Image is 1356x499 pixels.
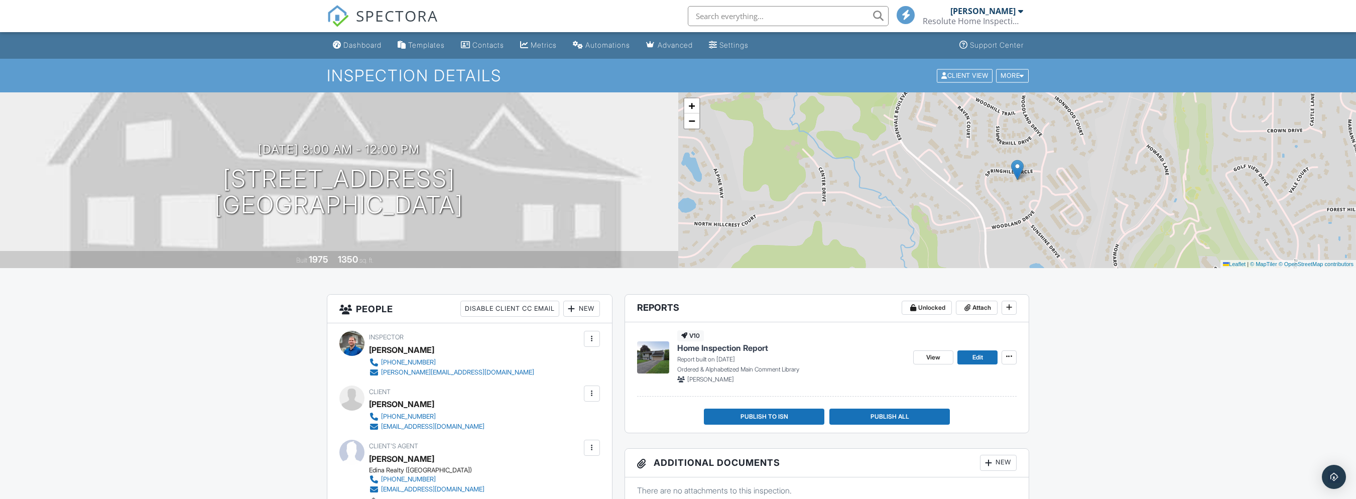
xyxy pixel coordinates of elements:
[684,113,699,129] a: Zoom out
[327,295,612,323] h3: People
[381,413,436,421] div: [PHONE_NUMBER]
[369,466,492,474] div: Edina Realty ([GEOGRAPHIC_DATA])
[937,69,993,82] div: Client View
[1011,160,1024,180] img: Marker
[563,301,600,317] div: New
[359,257,374,264] span: sq. ft.
[684,98,699,113] a: Zoom in
[688,114,695,127] span: −
[369,333,404,341] span: Inspector
[637,485,1017,496] p: There are no attachments to this inspection.
[369,388,391,396] span: Client
[1223,261,1246,267] a: Leaflet
[516,36,561,55] a: Metrics
[296,257,307,264] span: Built
[955,36,1028,55] a: Support Center
[258,143,420,156] h3: [DATE] 8:00 am - 12:00 pm
[457,36,508,55] a: Contacts
[369,474,484,484] a: [PHONE_NUMBER]
[343,41,382,49] div: Dashboard
[309,254,328,265] div: 1975
[356,5,438,26] span: SPECTORA
[381,475,436,483] div: [PHONE_NUMBER]
[369,397,434,412] div: [PERSON_NAME]
[338,254,358,265] div: 1350
[381,485,484,493] div: [EMAIL_ADDRESS][DOMAIN_NAME]
[1247,261,1249,267] span: |
[719,41,749,49] div: Settings
[381,368,534,377] div: [PERSON_NAME][EMAIL_ADDRESS][DOMAIN_NAME]
[394,36,449,55] a: Templates
[950,6,1016,16] div: [PERSON_NAME]
[369,484,484,494] a: [EMAIL_ADDRESS][DOMAIN_NAME]
[369,451,434,466] a: [PERSON_NAME]
[996,69,1029,82] div: More
[1322,465,1346,489] div: Open Intercom Messenger
[531,41,557,49] div: Metrics
[569,36,634,55] a: Automations (Basic)
[585,41,630,49] div: Automations
[658,41,693,49] div: Advanced
[369,422,484,432] a: [EMAIL_ADDRESS][DOMAIN_NAME]
[369,442,418,450] span: Client's Agent
[1279,261,1353,267] a: © OpenStreetMap contributors
[970,41,1024,49] div: Support Center
[369,342,434,357] div: [PERSON_NAME]
[369,367,534,378] a: [PERSON_NAME][EMAIL_ADDRESS][DOMAIN_NAME]
[688,6,889,26] input: Search everything...
[472,41,504,49] div: Contacts
[1250,261,1277,267] a: © MapTiler
[369,412,484,422] a: [PHONE_NUMBER]
[642,36,697,55] a: Advanced
[329,36,386,55] a: Dashboard
[625,449,1029,477] h3: Additional Documents
[688,99,695,112] span: +
[705,36,753,55] a: Settings
[408,41,445,49] div: Templates
[381,358,436,366] div: [PHONE_NUMBER]
[327,67,1030,84] h1: Inspection Details
[381,423,484,431] div: [EMAIL_ADDRESS][DOMAIN_NAME]
[460,301,559,317] div: Disable Client CC Email
[980,455,1017,471] div: New
[923,16,1023,26] div: Resolute Home Inspections MN, LLC
[327,5,349,27] img: The Best Home Inspection Software - Spectora
[327,14,438,35] a: SPECTORA
[214,166,463,219] h1: [STREET_ADDRESS] [GEOGRAPHIC_DATA]
[936,71,995,79] a: Client View
[369,357,534,367] a: [PHONE_NUMBER]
